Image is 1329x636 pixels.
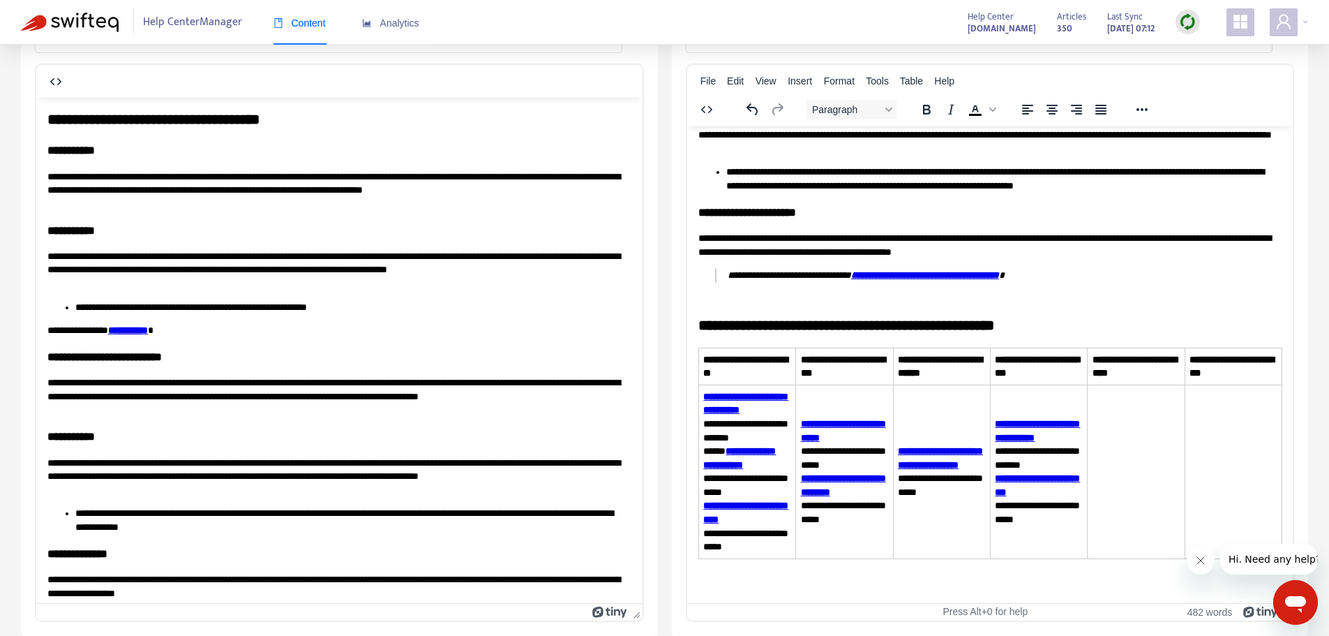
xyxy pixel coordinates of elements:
span: View [756,75,776,87]
button: Reveal or hide additional toolbar items [1130,100,1154,119]
strong: [DATE] 07:12 [1107,21,1155,36]
span: Help [934,75,954,87]
div: Press the Up and Down arrow keys to resize the editor. [628,604,643,621]
span: Paragraph [812,104,880,115]
button: Justify [1089,100,1113,119]
span: Tools [866,75,889,87]
span: Format [824,75,855,87]
span: Table [900,75,923,87]
button: Italic [939,100,963,119]
button: Block Paragraph [806,100,897,119]
iframe: Rich Text Area [36,98,643,603]
span: Analytics [362,17,419,29]
span: Help Center Manager [143,9,242,36]
iframe: Rich Text Area [687,126,1293,603]
iframe: Button to launch messaging window [1273,580,1318,625]
button: Redo [765,100,789,119]
span: Help Center [968,9,1014,24]
a: Powered by Tiny [1243,606,1278,617]
a: Powered by Tiny [592,606,627,617]
img: Swifteq [21,13,119,32]
a: [DOMAIN_NAME] [968,20,1036,36]
span: user [1275,13,1292,30]
span: book [273,18,283,28]
button: Align right [1065,100,1088,119]
button: Bold [915,100,938,119]
iframe: Message from company [1220,544,1318,575]
span: Edit [727,75,744,87]
strong: 350 [1057,21,1072,36]
button: Align left [1016,100,1039,119]
button: Undo [741,100,765,119]
button: 482 words [1187,606,1233,618]
span: Last Sync [1107,9,1143,24]
button: Align center [1040,100,1064,119]
span: area-chart [362,18,372,28]
iframe: Close message [1187,547,1215,575]
span: Articles [1057,9,1086,24]
span: File [700,75,716,87]
strong: [DOMAIN_NAME] [968,21,1036,36]
span: Hi. Need any help? [8,10,100,21]
span: Insert [788,75,812,87]
span: Content [273,17,326,29]
span: appstore [1232,13,1249,30]
div: Press Alt+0 for help [887,606,1083,618]
div: Text color Black [963,100,998,119]
img: sync.dc5367851b00ba804db3.png [1179,13,1196,31]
